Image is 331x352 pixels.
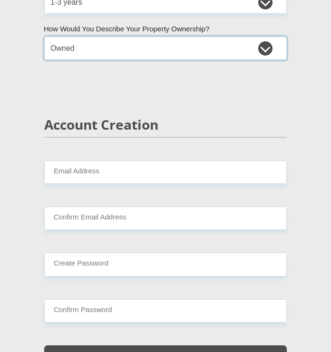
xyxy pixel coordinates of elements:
[44,299,287,323] input: Confirm Password
[44,161,287,184] input: Email Address
[44,253,287,276] input: Create Password
[44,117,287,133] h2: Account Creation
[44,207,287,230] input: Confirm Email Address
[44,37,287,60] select: Please select a value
